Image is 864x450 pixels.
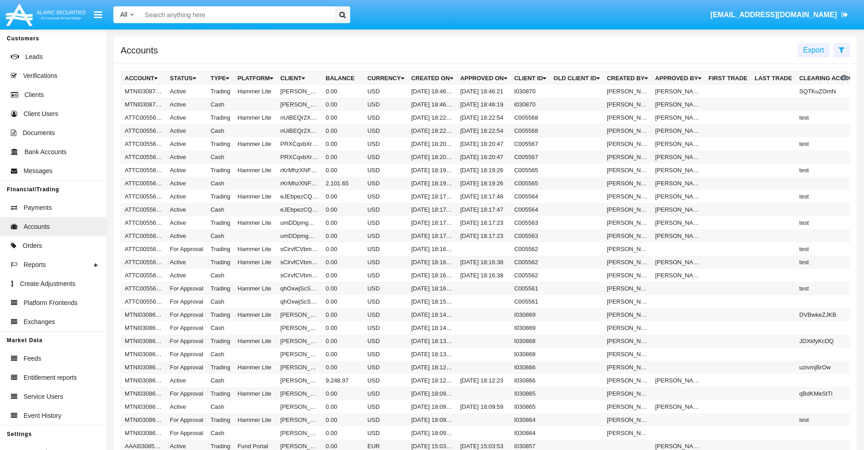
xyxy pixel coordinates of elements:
[166,164,207,177] td: Active
[166,321,207,334] td: For Approval
[364,98,408,111] td: USD
[322,282,364,295] td: 0.00
[364,242,408,256] td: USD
[798,43,830,58] button: Export
[322,98,364,111] td: 0.00
[364,190,408,203] td: USD
[166,334,207,348] td: For Approval
[277,85,322,98] td: [PERSON_NAME]
[408,216,457,229] td: [DATE] 18:17:07
[364,72,408,85] th: Currency
[207,203,234,216] td: Cash
[277,177,322,190] td: rKrMhzXNFWKpfjK
[408,190,457,203] td: [DATE] 18:17:40
[207,361,234,374] td: Trading
[277,164,322,177] td: rKrMhzXNFWKpfjK
[511,85,550,98] td: I030870
[207,374,234,387] td: Cash
[322,124,364,137] td: 0.00
[277,361,322,374] td: [PERSON_NAME]
[408,374,457,387] td: [DATE] 18:12:17
[651,229,705,242] td: [PERSON_NAME]
[207,190,234,203] td: Trading
[277,137,322,150] td: PRXCqxbXrOpVCUr
[121,256,166,269] td: ATTC005562A1
[603,137,652,150] td: [PERSON_NAME]
[234,190,277,203] td: Hammer Lite
[121,348,166,361] td: MTNI030868AC1
[511,269,550,282] td: C005562
[511,242,550,256] td: C005562
[364,216,408,229] td: USD
[322,72,364,85] th: Balance
[364,203,408,216] td: USD
[603,321,652,334] td: [PERSON_NAME]
[166,85,207,98] td: Active
[408,85,457,98] td: [DATE] 18:46:15
[322,374,364,387] td: 9,248.97
[121,321,166,334] td: MTNI030869AC1
[120,11,127,18] span: All
[457,164,511,177] td: [DATE] 18:19:26
[207,308,234,321] td: Trading
[751,72,796,85] th: Last Trade
[141,6,332,23] input: Search
[277,295,322,308] td: qhOxwjScSGBFyPp
[651,203,705,216] td: [PERSON_NAME]
[277,321,322,334] td: [PERSON_NAME]
[234,111,277,124] td: Hammer Lite
[408,269,457,282] td: [DATE] 18:16:30
[166,282,207,295] td: For Approval
[603,295,652,308] td: [PERSON_NAME]
[364,229,408,242] td: USD
[121,190,166,203] td: ATTC005564A1
[408,348,457,361] td: [DATE] 18:13:35
[408,124,457,137] td: [DATE] 18:22:47
[207,164,234,177] td: Trading
[651,85,705,98] td: [PERSON_NAME]
[277,216,322,229] td: umDDpmgHVOarlPc
[364,150,408,164] td: USD
[277,374,322,387] td: [PERSON_NAME]
[121,308,166,321] td: MTNI030869A1
[408,242,457,256] td: [DATE] 18:16:54
[603,150,652,164] td: [PERSON_NAME]
[457,72,511,85] th: Approved On
[322,150,364,164] td: 0.00
[364,164,408,177] td: USD
[121,111,166,124] td: ATTC005568A1
[705,72,751,85] th: First Trade
[121,203,166,216] td: ATTC005564AC1
[24,411,61,421] span: Event History
[166,361,207,374] td: For Approval
[364,295,408,308] td: USD
[277,269,322,282] td: sCirvfCVbmBknIo
[408,282,457,295] td: [DATE] 18:16:08
[457,216,511,229] td: [DATE] 18:17:23
[457,190,511,203] td: [DATE] 18:17:48
[277,334,322,348] td: [PERSON_NAME]
[207,242,234,256] td: Trading
[234,308,277,321] td: Hammer Lite
[408,72,457,85] th: Created On
[207,321,234,334] td: Cash
[364,321,408,334] td: USD
[207,256,234,269] td: Trading
[651,98,705,111] td: [PERSON_NAME]
[651,124,705,137] td: [PERSON_NAME]
[277,72,322,85] th: Client
[277,124,322,137] td: nUiBEQr2XoqhZkE
[322,177,364,190] td: 2,101.65
[408,137,457,150] td: [DATE] 18:20:40
[511,321,550,334] td: I030869
[603,85,652,98] td: [PERSON_NAME]
[651,256,705,269] td: [PERSON_NAME]
[24,373,77,382] span: Entitlement reports
[322,242,364,256] td: 0.00
[511,295,550,308] td: C005561
[121,177,166,190] td: ATTC005565AC1
[207,98,234,111] td: Cash
[364,308,408,321] td: USD
[121,216,166,229] td: ATTC005563A1
[121,137,166,150] td: ATTC005567A1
